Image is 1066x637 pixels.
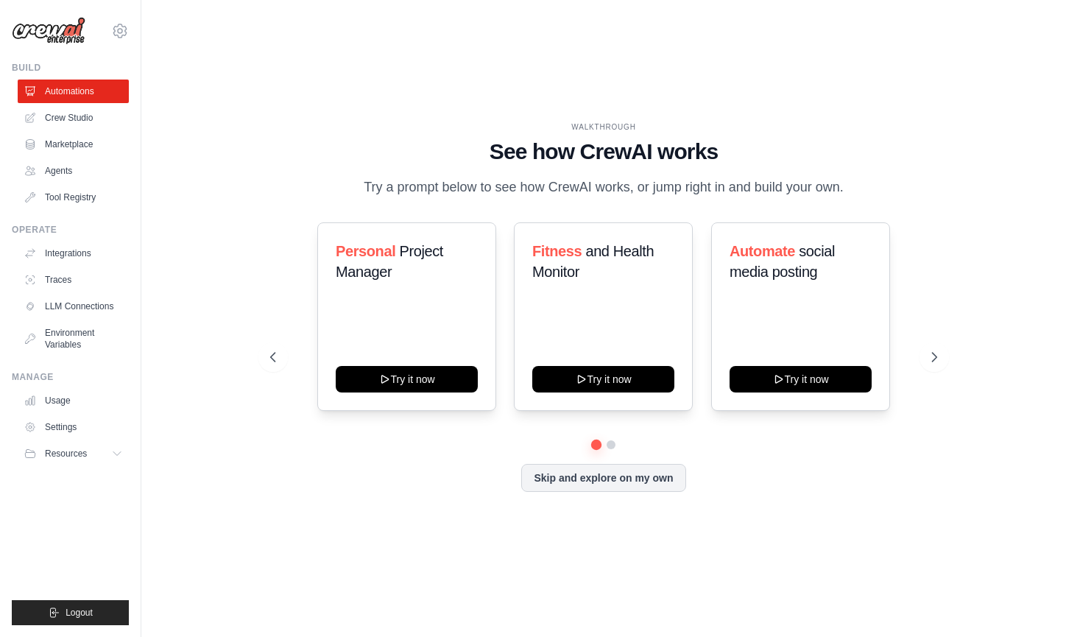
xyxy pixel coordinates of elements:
[12,17,85,45] img: Logo
[336,243,443,280] span: Project Manager
[18,321,129,356] a: Environment Variables
[12,224,129,236] div: Operate
[730,366,872,393] button: Try it now
[18,242,129,265] a: Integrations
[18,133,129,156] a: Marketplace
[270,122,937,133] div: WALKTHROUGH
[12,600,129,625] button: Logout
[18,442,129,465] button: Resources
[18,415,129,439] a: Settings
[12,62,129,74] div: Build
[66,607,93,619] span: Logout
[730,243,835,280] span: social media posting
[18,186,129,209] a: Tool Registry
[18,106,129,130] a: Crew Studio
[18,159,129,183] a: Agents
[356,177,851,198] p: Try a prompt below to see how CrewAI works, or jump right in and build your own.
[336,366,478,393] button: Try it now
[12,371,129,383] div: Manage
[730,243,795,259] span: Automate
[521,464,685,492] button: Skip and explore on my own
[18,80,129,103] a: Automations
[532,243,654,280] span: and Health Monitor
[18,389,129,412] a: Usage
[18,295,129,318] a: LLM Connections
[270,138,937,165] h1: See how CrewAI works
[532,243,582,259] span: Fitness
[532,366,674,393] button: Try it now
[336,243,395,259] span: Personal
[18,268,129,292] a: Traces
[45,448,87,460] span: Resources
